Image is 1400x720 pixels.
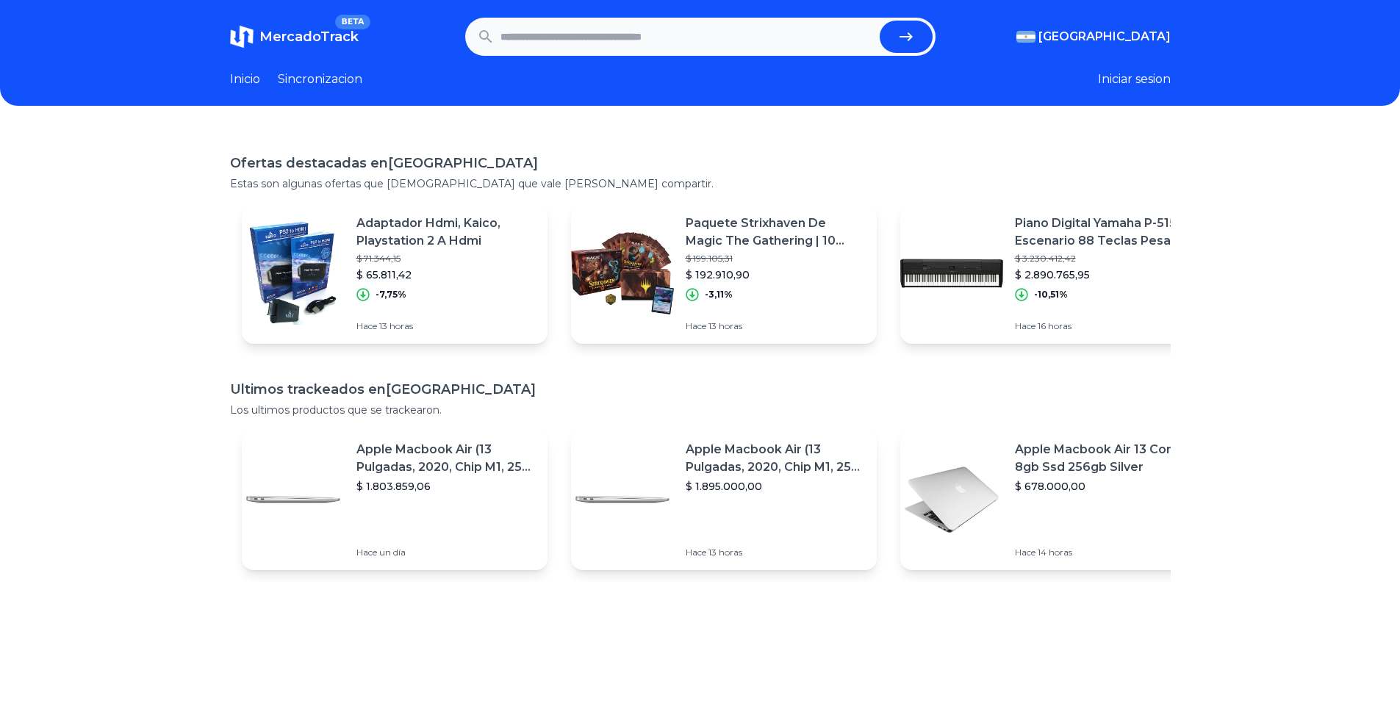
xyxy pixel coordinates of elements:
button: [GEOGRAPHIC_DATA] [1016,28,1171,46]
p: Apple Macbook Air 13 Core I5 8gb Ssd 256gb Silver [1015,441,1194,476]
p: -3,11% [705,289,733,300]
h1: Ultimos trackeados en [GEOGRAPHIC_DATA] [230,379,1171,400]
p: Hace 14 horas [1015,547,1194,558]
p: Hace un día [356,547,536,558]
p: Piano Digital Yamaha P-515b Escenario 88 Teclas Pesadas Cuo [1015,215,1194,250]
a: Sincronizacion [278,71,362,88]
a: Featured imagePiano Digital Yamaha P-515b Escenario 88 Teclas Pesadas Cuo$ 3.230.412,42$ 2.890.76... [900,203,1206,344]
span: BETA [335,15,370,29]
p: $ 1.895.000,00 [686,479,865,494]
img: Featured image [571,222,674,325]
a: Featured imageApple Macbook Air (13 Pulgadas, 2020, Chip M1, 256 Gb De Ssd, 8 Gb De Ram) - Plata$... [242,429,548,570]
button: Iniciar sesion [1098,71,1171,88]
p: Hace 16 horas [1015,320,1194,332]
p: Adaptador Hdmi, Kaico, Playstation 2 A Hdmi [356,215,536,250]
a: Inicio [230,71,260,88]
a: Featured imageAdaptador Hdmi, Kaico, Playstation 2 A Hdmi$ 71.344,15$ 65.811,42-7,75%Hace 13 horas [242,203,548,344]
p: Los ultimos productos que se trackearon. [230,403,1171,417]
img: Featured image [900,222,1003,325]
img: Featured image [571,448,674,551]
p: -10,51% [1034,289,1068,300]
p: $ 1.803.859,06 [356,479,536,494]
p: Paquete Strixhaven De Magic The Gathering | 10 Potenciadores [686,215,865,250]
span: MercadoTrack [259,29,359,45]
span: [GEOGRAPHIC_DATA] [1038,28,1171,46]
p: Estas son algunas ofertas que [DEMOGRAPHIC_DATA] que vale [PERSON_NAME] compartir. [230,176,1171,191]
p: $ 65.811,42 [356,267,536,282]
img: Featured image [900,448,1003,551]
p: $ 2.890.765,95 [1015,267,1194,282]
img: MercadoTrack [230,25,254,48]
p: Apple Macbook Air (13 Pulgadas, 2020, Chip M1, 256 Gb De Ssd, 8 Gb De Ram) - Plata [356,441,536,476]
a: Featured imageApple Macbook Air (13 Pulgadas, 2020, Chip M1, 256 Gb De Ssd, 8 Gb De Ram) - Plata$... [571,429,877,570]
img: Argentina [1016,31,1035,43]
img: Featured image [242,448,345,551]
a: MercadoTrackBETA [230,25,359,48]
p: -7,75% [376,289,406,300]
p: $ 678.000,00 [1015,479,1194,494]
p: Hace 13 horas [356,320,536,332]
p: Apple Macbook Air (13 Pulgadas, 2020, Chip M1, 256 Gb De Ssd, 8 Gb De Ram) - Plata [686,441,865,476]
img: Featured image [242,222,345,325]
a: Featured imageApple Macbook Air 13 Core I5 8gb Ssd 256gb Silver$ 678.000,00Hace 14 horas [900,429,1206,570]
a: Featured imagePaquete Strixhaven De Magic The Gathering | 10 Potenciadores$ 199.105,31$ 192.910,9... [571,203,877,344]
h1: Ofertas destacadas en [GEOGRAPHIC_DATA] [230,153,1171,173]
p: Hace 13 horas [686,547,865,558]
p: $ 71.344,15 [356,253,536,264]
p: $ 192.910,90 [686,267,865,282]
p: $ 199.105,31 [686,253,865,264]
p: $ 3.230.412,42 [1015,253,1194,264]
p: Hace 13 horas [686,320,865,332]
